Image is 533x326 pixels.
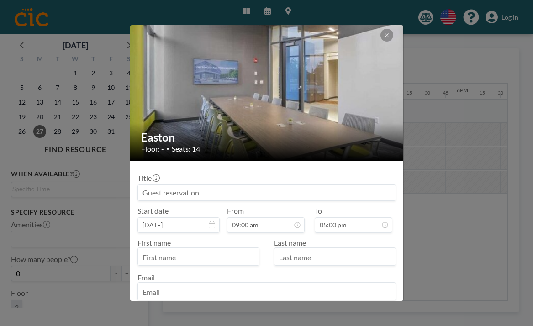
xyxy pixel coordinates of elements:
label: To [315,206,322,216]
img: 537.jpg [130,2,404,184]
span: - [308,210,311,230]
label: Last name [274,238,306,247]
label: Start date [137,206,169,216]
label: Title [137,174,159,183]
span: Seats: 14 [172,144,200,153]
input: Last name [274,250,396,265]
label: Email [137,273,155,282]
input: Email [138,284,396,300]
input: First name [138,250,259,265]
h2: Easton [141,131,393,144]
input: Guest reservation [138,185,396,200]
span: • [166,145,169,152]
label: First name [137,238,171,247]
span: Floor: - [141,144,164,153]
label: From [227,206,244,216]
